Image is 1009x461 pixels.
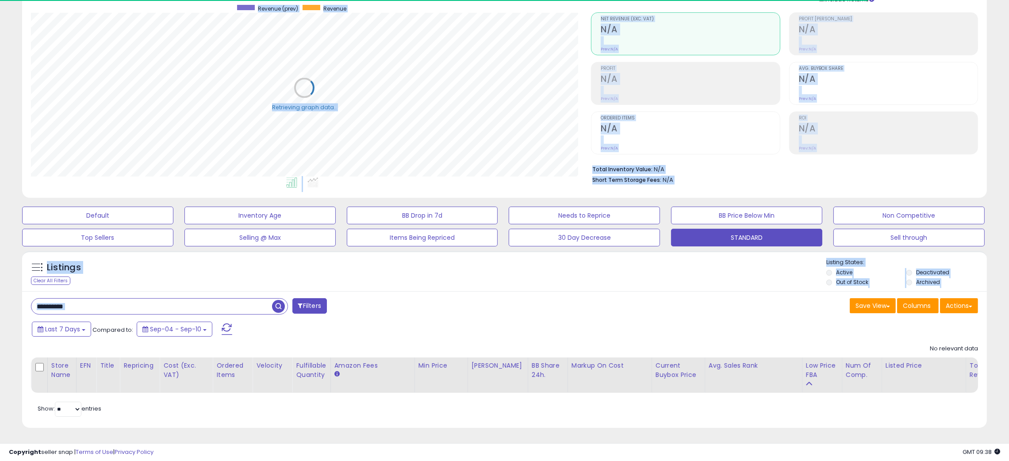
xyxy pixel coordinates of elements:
[963,448,1000,456] span: 2025-09-18 09:38 GMT
[38,404,101,413] span: Show: entries
[601,116,779,121] span: Ordered Items
[970,361,1002,380] div: Total Rev.
[930,345,978,353] div: No relevant data
[184,207,336,224] button: Inventory Age
[100,361,116,370] div: Title
[903,301,931,310] span: Columns
[45,325,80,334] span: Last 7 Days
[216,361,249,380] div: Ordered Items
[671,207,822,224] button: BB Price Below Min
[916,269,949,276] label: Deactivated
[592,176,661,184] b: Short Term Storage Fees:
[163,361,209,380] div: Cost (Exc. VAT)
[601,66,779,71] span: Profit
[850,298,896,313] button: Save View
[656,361,701,380] div: Current Buybox Price
[799,96,816,101] small: Prev: N/A
[272,103,337,111] div: Retrieving graph data..
[799,74,978,86] h2: N/A
[592,163,971,174] li: N/A
[472,361,524,370] div: [PERSON_NAME]
[601,96,618,101] small: Prev: N/A
[601,74,779,86] h2: N/A
[76,448,113,456] a: Terms of Use
[671,229,822,246] button: STANDARD
[601,123,779,135] h2: N/A
[836,278,868,286] label: Out of Stock
[806,361,838,380] div: Low Price FBA
[115,448,153,456] a: Privacy Policy
[897,298,939,313] button: Columns
[940,298,978,313] button: Actions
[601,46,618,52] small: Prev: N/A
[80,361,92,370] div: EFN
[509,229,660,246] button: 30 Day Decrease
[256,361,288,370] div: Velocity
[592,165,652,173] b: Total Inventory Value:
[22,207,173,224] button: Default
[347,229,498,246] button: Items Being Repriced
[846,361,878,380] div: Num of Comp.
[836,269,852,276] label: Active
[601,146,618,151] small: Prev: N/A
[826,258,987,267] p: Listing States:
[601,24,779,36] h2: N/A
[799,116,978,121] span: ROI
[572,361,648,370] div: Markup on Cost
[334,370,340,378] small: Amazon Fees.
[568,357,652,393] th: The percentage added to the cost of goods (COGS) that forms the calculator for Min & Max prices.
[92,326,133,334] span: Compared to:
[296,361,326,380] div: Fulfillable Quantity
[22,229,173,246] button: Top Sellers
[9,448,153,457] div: seller snap | |
[9,448,41,456] strong: Copyright
[31,277,70,285] div: Clear All Filters
[833,207,985,224] button: Non Competitive
[799,146,816,151] small: Prev: N/A
[137,322,212,337] button: Sep-04 - Sep-10
[418,361,464,370] div: Min Price
[601,17,779,22] span: Net Revenue (Exc. VAT)
[292,298,327,314] button: Filters
[532,361,564,380] div: BB Share 24h.
[799,46,816,52] small: Prev: N/A
[833,229,985,246] button: Sell through
[799,24,978,36] h2: N/A
[799,17,978,22] span: Profit [PERSON_NAME]
[47,261,81,274] h5: Listings
[799,123,978,135] h2: N/A
[509,207,660,224] button: Needs to Reprice
[347,207,498,224] button: BB Drop in 7d
[709,361,798,370] div: Avg. Sales Rank
[334,361,411,370] div: Amazon Fees
[663,176,673,184] span: N/A
[886,361,962,370] div: Listed Price
[799,66,978,71] span: Avg. Buybox Share
[150,325,201,334] span: Sep-04 - Sep-10
[123,361,156,370] div: Repricing
[32,322,91,337] button: Last 7 Days
[184,229,336,246] button: Selling @ Max
[51,361,73,380] div: Store Name
[916,278,940,286] label: Archived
